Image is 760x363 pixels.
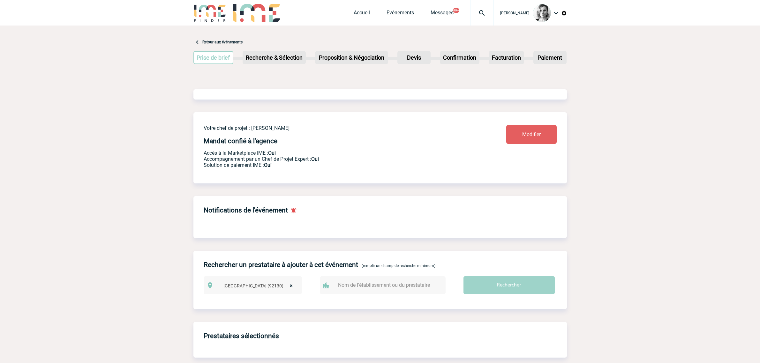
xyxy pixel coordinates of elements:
[316,52,388,63] p: Proposition & Négociation
[489,52,523,63] p: Facturation
[221,281,299,290] span: Issy-les-Moulineaux (92130)
[243,52,305,63] p: Recherche & Sélection
[336,280,435,290] input: Nom de l'établissement ou du prestataire
[387,10,414,19] a: Evénements
[354,10,370,19] a: Accueil
[534,52,566,63] p: Paiement
[290,281,293,290] span: ×
[362,263,435,268] span: (remplir un champ de recherche minimum)
[264,162,272,168] b: Oui
[204,206,288,214] h4: Notifications de l'événement
[204,125,469,131] p: Votre chef de projet : [PERSON_NAME]
[202,40,243,44] a: Retour aux événements
[311,156,319,162] b: Oui
[193,4,227,22] img: IME-Finder
[194,52,233,63] p: Prise de brief
[522,131,541,137] span: Modifier
[440,52,479,63] p: Confirmation
[204,137,277,145] h4: Mandat confié à l'agence
[204,332,279,340] h4: Prestataires sélectionnés
[463,276,555,294] input: Rechercher
[204,261,358,269] h4: Rechercher un prestataire à ajouter à cet événement
[204,156,469,162] p: Prestation payante
[533,4,551,22] img: 103019-1.png
[431,10,454,19] a: Messages
[398,52,430,63] p: Devis
[500,11,529,15] span: [PERSON_NAME]
[268,150,276,156] b: Oui
[453,8,459,13] button: 99+
[204,150,469,156] p: Accès à la Marketplace IME :
[204,162,469,168] p: Conformité aux process achat client, Prise en charge de la facturation, Mutualisation de plusieur...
